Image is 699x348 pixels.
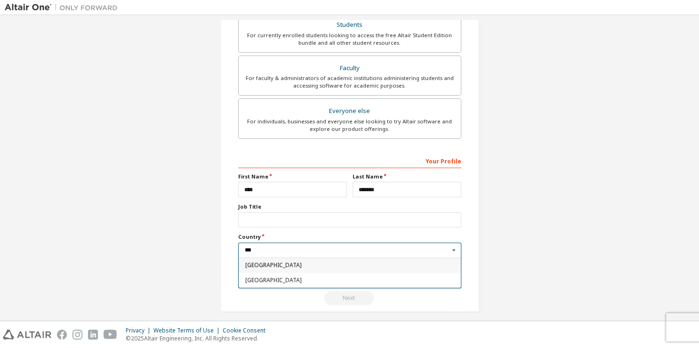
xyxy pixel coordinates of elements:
img: altair_logo.svg [3,330,51,340]
div: Privacy [126,327,153,334]
div: Everyone else [244,105,455,118]
span: [GEOGRAPHIC_DATA] [245,262,454,268]
div: Read and acccept EULA to continue [238,291,461,305]
img: facebook.svg [57,330,67,340]
div: Faculty [244,62,455,75]
img: youtube.svg [104,330,117,340]
label: First Name [238,173,347,180]
img: instagram.svg [72,330,82,340]
img: linkedin.svg [88,330,98,340]
label: Job Title [238,203,461,210]
div: Website Terms of Use [153,327,223,334]
img: Altair One [5,3,122,12]
div: For faculty & administrators of academic institutions administering students and accessing softwa... [244,74,455,89]
label: Country [238,233,461,241]
div: For currently enrolled students looking to access the free Altair Student Edition bundle and all ... [244,32,455,47]
label: Last Name [353,173,461,180]
div: For individuals, businesses and everyone else looking to try Altair software and explore our prod... [244,118,455,133]
div: Cookie Consent [223,327,271,334]
p: © 2025 Altair Engineering, Inc. All Rights Reserved. [126,334,271,342]
span: [GEOGRAPHIC_DATA] [245,277,454,283]
div: Your Profile [238,153,461,168]
div: Students [244,18,455,32]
